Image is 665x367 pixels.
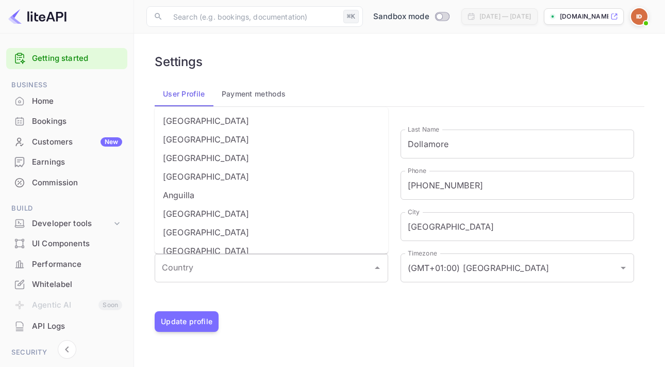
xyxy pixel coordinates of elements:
[401,130,634,158] input: Last Name
[32,136,122,148] div: Customers
[155,82,644,106] div: account-settings tabs
[32,95,122,107] div: Home
[6,316,127,337] div: API Logs
[32,321,122,332] div: API Logs
[6,347,127,358] span: Security
[213,82,294,106] button: Payment methods
[631,8,647,25] img: IAN Dollamore
[343,10,359,23] div: ⌘K
[369,11,453,23] div: Switch to Production mode
[6,132,127,152] div: CustomersNew
[6,215,127,233] div: Developer tools
[6,275,127,294] a: Whitelabel
[6,173,127,192] a: Commission
[155,185,388,204] li: Anguilla
[6,234,127,253] a: UI Components
[32,218,112,230] div: Developer tools
[6,91,127,111] div: Home
[6,316,127,336] a: API Logs
[560,12,608,21] p: [DOMAIN_NAME]...
[155,222,388,241] li: [GEOGRAPHIC_DATA]
[6,203,127,214] span: Build
[6,48,127,69] div: Getting started
[6,91,127,110] a: Home
[155,130,388,148] li: [GEOGRAPHIC_DATA]
[373,11,429,23] span: Sandbox mode
[6,111,127,132] div: Bookings
[401,212,634,241] input: City
[6,152,127,172] div: Earnings
[616,261,630,275] button: Open
[155,167,388,185] li: [GEOGRAPHIC_DATA]
[6,79,127,91] span: Business
[58,340,76,359] button: Collapse navigation
[155,54,203,69] h6: Settings
[408,125,439,134] label: Last Name
[6,234,127,254] div: UI Components
[6,173,127,193] div: Commission
[6,254,127,274] a: Performance
[155,204,388,222] li: [GEOGRAPHIC_DATA]
[6,275,127,295] div: Whitelabel
[32,238,122,250] div: UI Components
[155,241,388,260] li: [GEOGRAPHIC_DATA]
[32,116,122,127] div: Bookings
[6,254,127,275] div: Performance
[32,53,122,65] a: Getting started
[408,208,420,216] label: City
[155,82,213,106] button: User Profile
[32,177,122,189] div: Commission
[32,156,122,168] div: Earnings
[6,152,127,171] a: Earnings
[408,166,426,175] label: Phone
[6,132,127,151] a: CustomersNew
[155,311,219,332] button: Update profile
[32,279,122,291] div: Whitelabel
[370,261,385,275] button: Close
[6,111,127,131] a: Bookings
[101,137,122,147] div: New
[479,12,531,21] div: [DATE] — [DATE]
[155,111,388,130] li: [GEOGRAPHIC_DATA]
[401,171,634,200] input: phone
[408,249,437,258] label: Timezone
[8,8,66,25] img: LiteAPI logo
[32,259,122,270] div: Performance
[159,258,368,278] input: Country
[155,148,388,167] li: [GEOGRAPHIC_DATA]
[167,6,339,27] input: Search (e.g. bookings, documentation)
